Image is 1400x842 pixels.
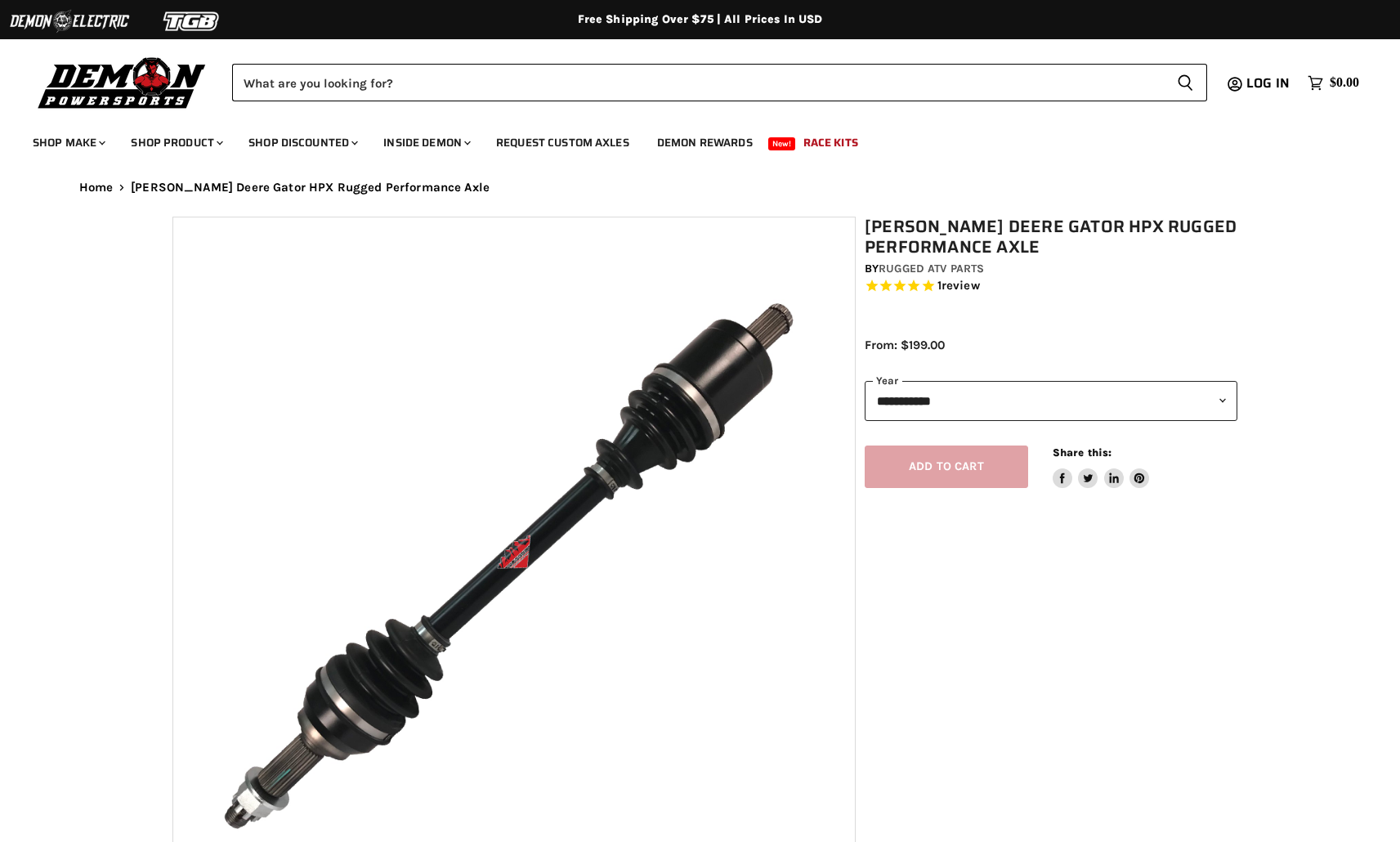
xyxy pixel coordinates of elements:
input: Search [232,64,1164,101]
a: Inside Demon [371,126,481,159]
a: Request Custom Axles [484,126,642,159]
form: Product [232,64,1207,101]
span: Rated 5.0 out of 5 stars 1 reviews [865,278,1237,295]
span: [PERSON_NAME] Deere Gator HPX Rugged Performance Axle [131,181,490,195]
a: Rugged ATV Parts [879,262,984,275]
a: $0.00 [1299,71,1367,95]
img: Demon Powersports [33,53,212,111]
img: Demon Electric Logo 2 [8,6,131,37]
a: Demon Rewards [645,126,765,159]
a: Race Kits [791,126,870,159]
select: year [865,381,1237,421]
span: Log in [1246,73,1290,93]
div: Free Shipping Over $75 | All Prices In USD [47,12,1354,27]
div: by [865,260,1237,278]
ul: Main menu [20,119,1355,159]
span: 1 reviews [937,279,980,293]
h1: [PERSON_NAME] Deere Gator HPX Rugged Performance Axle [865,217,1237,258]
span: Share this: [1053,446,1112,459]
a: Shop Discounted [236,126,368,159]
button: Search [1164,64,1207,101]
img: TGB Logo 2 [131,6,253,37]
a: Shop Product [119,126,233,159]
aside: Share this: [1053,446,1150,489]
span: New! [768,137,796,150]
span: From: $199.00 [865,338,945,352]
span: review [942,279,980,293]
a: Log in [1239,76,1299,91]
a: Shop Make [20,126,115,159]
nav: Breadcrumbs [47,181,1354,195]
span: $0.00 [1330,75,1359,91]
a: Home [79,181,114,195]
